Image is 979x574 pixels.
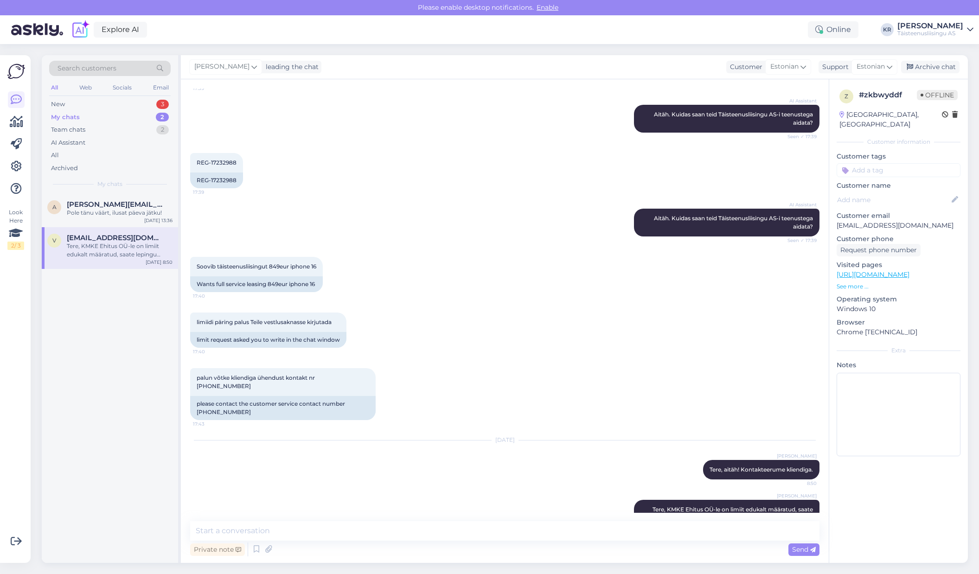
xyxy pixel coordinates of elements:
[67,242,173,259] div: Tere, KMKE Ehitus OÜ-le on limiit edukalt määratud, saate lepingu väljastada.
[837,211,960,221] p: Customer email
[7,63,25,80] img: Askly Logo
[819,62,849,72] div: Support
[67,209,173,217] div: Pole tänu väärt, ilusat päeva jätku!
[837,181,960,191] p: Customer name
[67,200,163,209] span: alvina.kolpakova@tele2.com
[654,215,814,230] span: Aitäh. Kuidas saan teid Täisteenusliisingu AS-i teenustega aidata?
[710,466,813,473] span: Tere, aitäh! Kontakteerume kliendiga.
[7,242,24,250] div: 2 / 3
[70,20,90,39] img: explore-ai
[782,480,817,487] span: 8:50
[197,374,316,389] span: palun võtke kliendiga ühendust kontakt nr [PHONE_NUMBER]
[782,133,817,140] span: Seen ✓ 17:39
[837,260,960,270] p: Visited pages
[837,294,960,304] p: Operating system
[837,327,960,337] p: Chrome [TECHNICAL_ID]
[859,89,917,101] div: # zkbwyddf
[782,97,817,104] span: AI Assistant
[837,318,960,327] p: Browser
[94,22,147,38] a: Explore AI
[190,436,819,444] div: [DATE]
[782,201,817,208] span: AI Assistant
[262,62,319,72] div: leading the chat
[857,62,885,72] span: Estonian
[193,85,228,92] span: 17:39
[837,163,960,177] input: Add a tag
[193,421,228,427] span: 17:43
[193,293,228,300] span: 17:40
[837,304,960,314] p: Windows 10
[777,453,817,459] span: [PERSON_NAME]
[808,21,858,38] div: Online
[52,237,56,244] span: v
[52,204,57,210] span: a
[837,270,909,279] a: [URL][DOMAIN_NAME]
[193,348,228,355] span: 17:40
[837,282,960,291] p: See more ...
[726,62,762,72] div: Customer
[837,244,921,256] div: Request phone number
[190,332,346,348] div: limit request asked you to write in the chat window
[51,113,80,122] div: My chats
[881,23,894,36] div: KR
[837,221,960,230] p: [EMAIL_ADDRESS][DOMAIN_NAME]
[51,125,85,134] div: Team chats
[97,180,122,188] span: My chats
[839,110,942,129] div: [GEOGRAPHIC_DATA], [GEOGRAPHIC_DATA]
[917,90,958,100] span: Offline
[837,346,960,355] div: Extra
[77,82,94,94] div: Web
[144,217,173,224] div: [DATE] 13:36
[837,195,950,205] input: Add name
[67,234,163,242] span: v.nikolaitsuk@gmail.com
[58,64,116,73] span: Search customers
[51,164,78,173] div: Archived
[837,138,960,146] div: Customer information
[156,100,169,109] div: 3
[190,543,245,556] div: Private note
[51,138,85,147] div: AI Assistant
[653,506,814,521] span: Tere, KMKE Ehitus OÜ-le on limiit edukalt määratud, saate lepingu väljastada.
[654,111,814,126] span: Aitäh. Kuidas saan teid Täisteenusliisingu AS-i teenustega aidata?
[51,100,65,109] div: New
[197,263,316,270] span: Soovib täisteenusliisingut 849eur iphone 16
[193,189,228,196] span: 17:39
[897,22,973,37] a: [PERSON_NAME]Täisteenusliisingu AS
[845,93,848,100] span: z
[197,319,332,325] span: limiidi päring palus Teile vestlusaknasse kirjutada
[534,3,561,12] span: Enable
[190,396,376,420] div: please contact the customer service contact number [PHONE_NUMBER]
[190,276,323,292] div: Wants full service leasing 849eur iphone 16
[770,62,799,72] span: Estonian
[190,172,243,188] div: REG-17232988
[197,159,237,166] span: REG-17232988
[156,125,169,134] div: 2
[897,30,963,37] div: Täisteenusliisingu AS
[837,152,960,161] p: Customer tags
[151,82,171,94] div: Email
[146,259,173,266] div: [DATE] 8:50
[901,61,960,73] div: Archive chat
[111,82,134,94] div: Socials
[777,492,817,499] span: [PERSON_NAME]
[51,151,59,160] div: All
[837,234,960,244] p: Customer phone
[49,82,60,94] div: All
[156,113,169,122] div: 2
[897,22,963,30] div: [PERSON_NAME]
[194,62,250,72] span: [PERSON_NAME]
[7,208,24,250] div: Look Here
[782,237,817,244] span: Seen ✓ 17:39
[792,545,816,554] span: Send
[837,360,960,370] p: Notes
